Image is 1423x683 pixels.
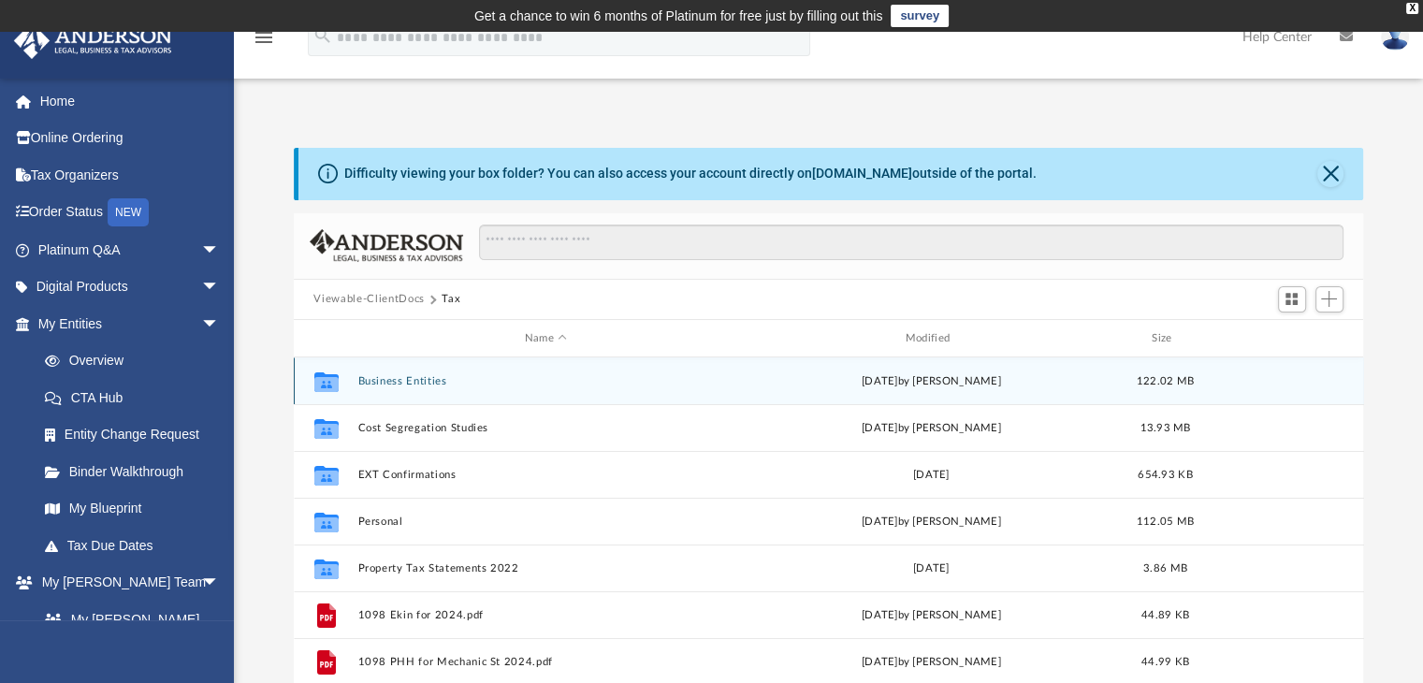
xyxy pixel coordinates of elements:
[743,607,1120,624] div: [DATE] by [PERSON_NAME]
[13,564,239,602] a: My [PERSON_NAME] Teamarrow_drop_down
[742,330,1119,347] div: Modified
[13,231,248,269] a: Platinum Q&Aarrow_drop_down
[26,490,239,528] a: My Blueprint
[108,198,149,226] div: NEW
[357,516,734,528] button: Personal
[1143,563,1187,574] span: 3.86 MB
[8,22,178,59] img: Anderson Advisors Platinum Portal
[357,422,734,434] button: Cost Segregation Studies
[1406,3,1418,14] div: close
[13,156,248,194] a: Tax Organizers
[26,453,248,490] a: Binder Walkthrough
[479,225,1343,260] input: Search files and folders
[201,269,239,307] span: arrow_drop_down
[357,656,734,668] button: 1098 PHH for Mechanic St 2024.pdf
[356,330,733,347] div: Name
[1381,23,1409,51] img: User Pic
[13,82,248,120] a: Home
[357,562,734,574] button: Property Tax Statements 2022
[891,5,949,27] a: survey
[1140,657,1188,667] span: 44.99 KB
[13,120,248,157] a: Online Ordering
[743,373,1120,390] div: [DATE] by [PERSON_NAME]
[357,375,734,387] button: Business Entities
[312,25,333,46] i: search
[743,654,1120,671] div: [DATE] by [PERSON_NAME]
[1315,286,1343,312] button: Add
[812,166,912,181] a: [DOMAIN_NAME]
[1136,376,1193,386] span: 122.02 MB
[201,231,239,269] span: arrow_drop_down
[13,305,248,342] a: My Entitiesarrow_drop_down
[313,291,424,308] button: Viewable-ClientDocs
[743,420,1120,437] div: [DATE] by [PERSON_NAME]
[201,305,239,343] span: arrow_drop_down
[357,609,734,621] button: 1098 Ekin for 2024.pdf
[743,514,1120,530] div: [DATE] by [PERSON_NAME]
[743,560,1120,577] div: [DATE]
[26,527,248,564] a: Tax Due Dates
[26,342,248,380] a: Overview
[26,416,248,454] a: Entity Change Request
[1256,648,1299,676] button: More options
[13,194,248,232] a: Order StatusNEW
[1140,423,1190,433] span: 13.93 MB
[1136,516,1193,527] span: 112.05 MB
[357,469,734,481] button: EXT Confirmations
[1127,330,1202,347] div: Size
[1317,161,1343,187] button: Close
[1278,286,1306,312] button: Switch to Grid View
[1140,610,1188,620] span: 44.89 KB
[201,564,239,603] span: arrow_drop_down
[344,164,1037,183] div: Difficulty viewing your box folder? You can also access your account directly on outside of the p...
[743,467,1120,484] div: [DATE]
[253,36,275,49] a: menu
[301,330,348,347] div: id
[474,5,883,27] div: Get a chance to win 6 months of Platinum for free just by filling out this
[442,291,460,308] button: Tax
[13,269,248,306] a: Digital Productsarrow_drop_down
[1211,330,1342,347] div: id
[26,379,248,416] a: CTA Hub
[253,26,275,49] i: menu
[26,601,229,661] a: My [PERSON_NAME] Team
[1138,470,1192,480] span: 654.93 KB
